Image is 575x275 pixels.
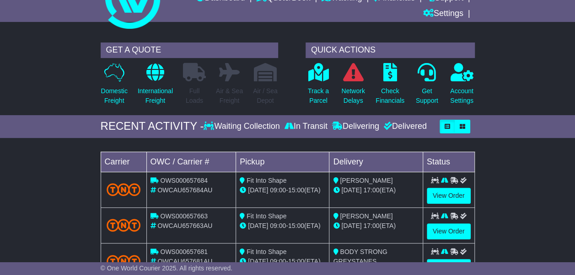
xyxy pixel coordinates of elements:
p: Account Settings [450,86,473,106]
div: Waiting Collection [204,122,282,132]
span: [PERSON_NAME] [340,177,392,184]
a: Settings [423,6,463,22]
span: [DATE] [248,222,268,229]
a: InternationalFreight [137,63,173,111]
div: QUICK ACTIONS [306,42,475,58]
div: - (ETA) [240,185,325,195]
span: BODY STRONG GREYSTANES [333,248,387,265]
span: 15:00 [288,186,304,194]
div: RECENT ACTIVITY - [101,120,204,133]
p: Network Delays [341,86,365,106]
span: 09:00 [270,258,286,265]
p: Air / Sea Depot [253,86,278,106]
p: Check Financials [376,86,404,106]
img: TNT_Domestic.png [107,183,141,196]
a: View Order [427,223,471,239]
img: TNT_Domestic.png [107,255,141,267]
span: Fit Into Shape [247,177,286,184]
div: In Transit [282,122,330,132]
td: Pickup [236,152,329,172]
p: Domestic Freight [101,86,128,106]
span: [DATE] [248,258,268,265]
span: Fit Into Shape [247,212,286,220]
span: [DATE] [248,186,268,194]
span: Fit Into Shape [247,248,286,255]
span: 17:00 [363,222,379,229]
a: GetSupport [415,63,439,111]
p: Track a Parcel [308,86,329,106]
td: OWC / Carrier # [146,152,236,172]
p: Air & Sea Freight [216,86,243,106]
a: CheckFinancials [375,63,405,111]
div: (ETA) [333,185,419,195]
span: OWCAU657684AU [157,186,212,194]
span: 15:00 [288,258,304,265]
span: 17:00 [363,186,379,194]
span: OWS000657681 [160,248,208,255]
span: © One World Courier 2025. All rights reserved. [101,264,233,272]
p: International Freight [138,86,173,106]
span: [DATE] [341,186,361,194]
td: Carrier [101,152,146,172]
a: View Order [427,259,471,275]
p: Full Loads [183,86,206,106]
a: Track aParcel [307,63,329,111]
a: AccountSettings [450,63,474,111]
p: Get Support [416,86,438,106]
span: OWS000657684 [160,177,208,184]
div: (ETA) [333,221,419,231]
span: OWCAU657681AU [157,258,212,265]
a: DomesticFreight [101,63,128,111]
div: - (ETA) [240,221,325,231]
td: Delivery [329,152,423,172]
span: 09:00 [270,222,286,229]
span: OWCAU657663AU [157,222,212,229]
div: Delivering [330,122,382,132]
div: Delivered [382,122,427,132]
td: Status [423,152,474,172]
div: GET A QUOTE [101,42,278,58]
span: OWS000657663 [160,212,208,220]
a: View Order [427,188,471,204]
div: - (ETA) [240,257,325,266]
span: [PERSON_NAME] [340,212,392,220]
a: NetworkDelays [341,63,365,111]
span: [DATE] [341,222,361,229]
span: 09:00 [270,186,286,194]
img: TNT_Domestic.png [107,219,141,231]
span: 15:00 [288,222,304,229]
